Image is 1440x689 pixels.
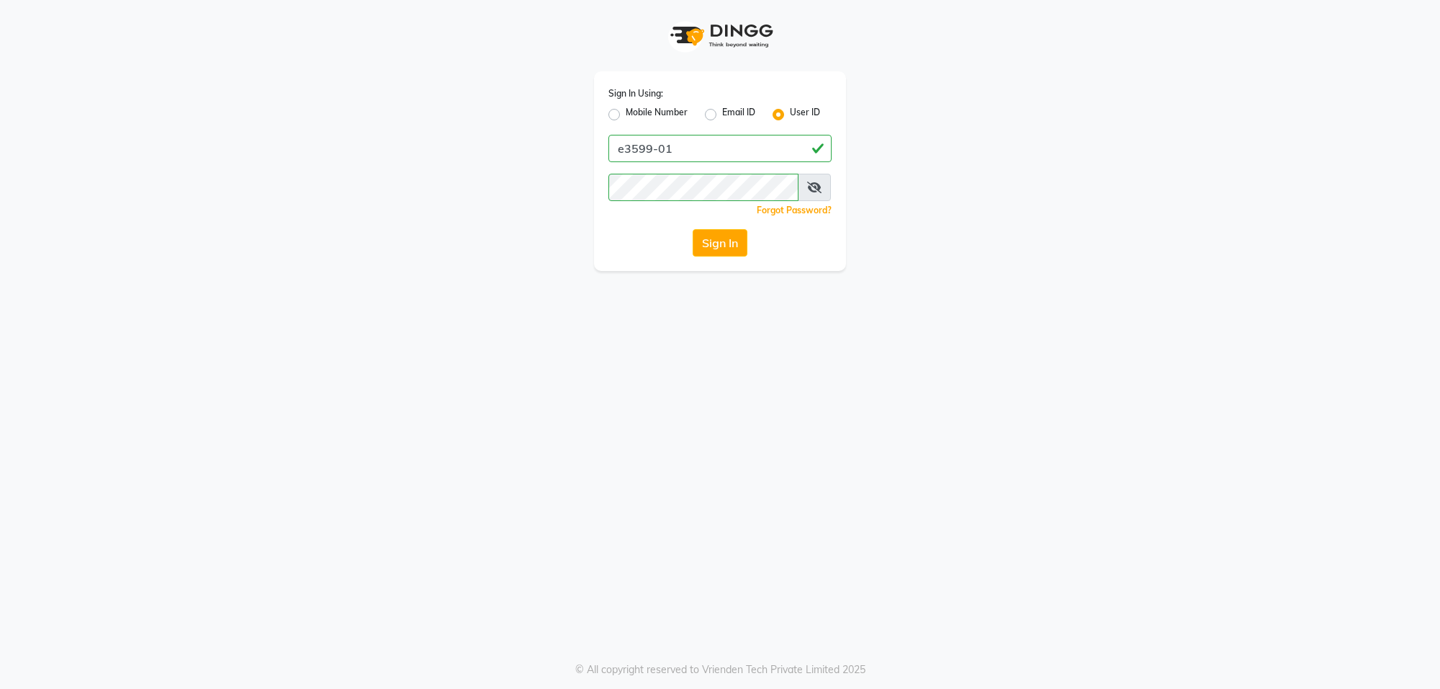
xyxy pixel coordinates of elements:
label: Mobile Number [626,106,688,123]
label: Sign In Using: [608,87,663,100]
input: Username [608,174,798,201]
img: logo1.svg [662,14,778,57]
button: Sign In [693,229,747,257]
label: Email ID [722,106,755,123]
label: User ID [790,106,820,123]
a: Forgot Password? [757,205,832,215]
input: Username [608,135,832,162]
